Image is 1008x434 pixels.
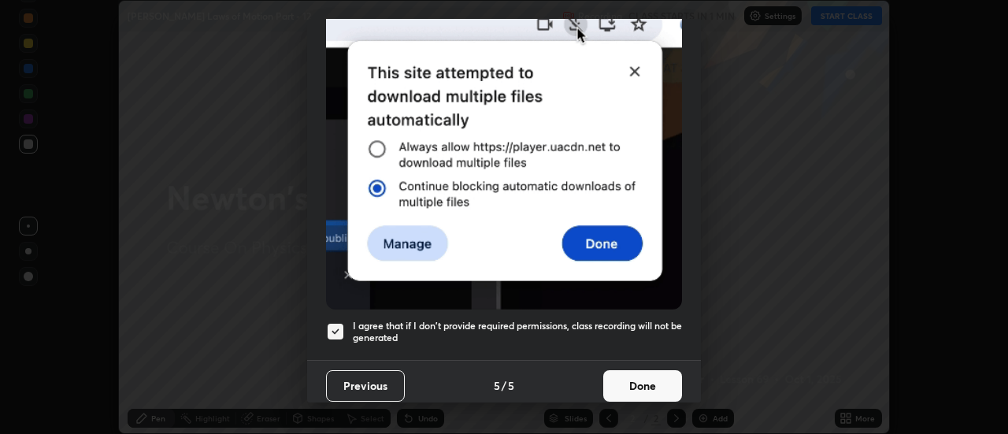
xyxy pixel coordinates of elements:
button: Previous [326,370,405,402]
h4: 5 [508,377,514,394]
button: Done [603,370,682,402]
h4: / [502,377,506,394]
h4: 5 [494,377,500,394]
h5: I agree that if I don't provide required permissions, class recording will not be generated [353,320,682,344]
